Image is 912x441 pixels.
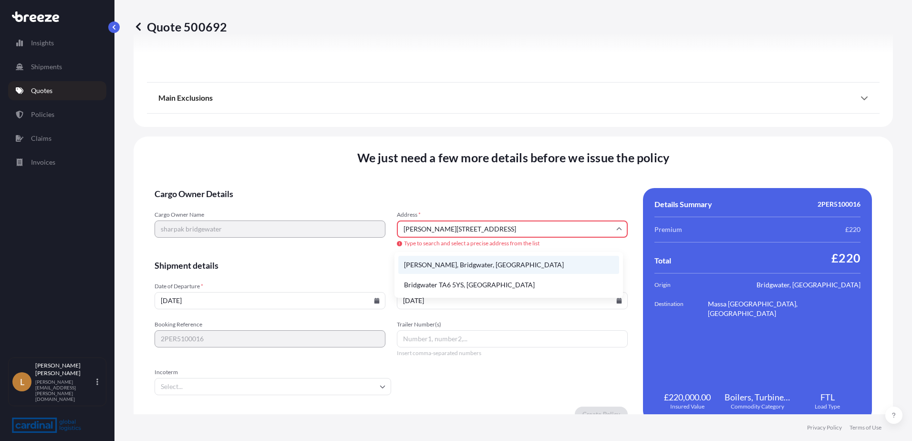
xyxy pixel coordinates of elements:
[155,368,391,376] span: Incoterm
[582,409,620,419] p: Create Policy
[8,33,106,52] a: Insights
[815,403,840,410] span: Load Type
[31,62,62,72] p: Shipments
[831,250,860,265] span: £220
[654,280,708,290] span: Origin
[8,129,106,148] a: Claims
[654,299,708,318] span: Destination
[575,407,628,422] button: Create Policy
[31,157,55,167] p: Invoices
[35,379,94,402] p: [PERSON_NAME][EMAIL_ADDRESS][PERSON_NAME][DOMAIN_NAME]
[31,38,54,48] p: Insights
[155,211,385,219] span: Cargo Owner Name
[845,225,860,234] span: £220
[398,256,619,274] li: [PERSON_NAME], Bridgwater, [GEOGRAPHIC_DATA]
[398,276,619,294] li: Bridgwater TA6 5YS, [GEOGRAPHIC_DATA]
[155,330,385,347] input: Your internal reference
[397,321,628,328] span: Trailer Number(s)
[731,403,784,410] span: Commodity Category
[807,424,842,431] a: Privacy Policy
[31,134,52,143] p: Claims
[818,199,860,209] span: 2PER5100016
[654,225,682,234] span: Premium
[654,199,712,209] span: Details Summary
[158,93,213,103] span: Main Exclusions
[8,57,106,76] a: Shipments
[397,220,628,238] input: Cargo owner address
[397,330,628,347] input: Number1, number2,...
[654,256,671,265] span: Total
[12,418,81,433] img: organization-logo
[397,292,628,309] input: dd/mm/yyyy
[664,391,711,403] span: £220,000.00
[134,19,227,34] p: Quote 500692
[708,299,860,318] span: Massa [GEOGRAPHIC_DATA], [GEOGRAPHIC_DATA]
[20,377,24,387] span: L
[31,86,52,95] p: Quotes
[820,391,835,403] span: FTL
[8,153,106,172] a: Invoices
[155,292,385,309] input: dd/mm/yyyy
[35,362,94,377] p: [PERSON_NAME] [PERSON_NAME]
[397,240,628,247] span: Type to search and select a precise address from the list
[8,105,106,124] a: Policies
[155,321,385,328] span: Booking Reference
[31,110,54,119] p: Policies
[158,86,868,109] div: Main Exclusions
[155,188,628,199] span: Cargo Owner Details
[155,260,628,271] span: Shipment details
[397,349,628,357] span: Insert comma-separated numbers
[670,403,705,410] span: Insured Value
[397,211,628,219] span: Address
[8,81,106,100] a: Quotes
[155,283,385,290] span: Date of Departure
[850,424,881,431] a: Terms of Use
[155,378,391,395] input: Select...
[725,391,791,403] span: Boilers, Turbines, Industrial Machinery and Mechanical Appliances
[357,150,670,165] span: We just need a few more details before we issue the policy
[757,280,860,290] span: Bridgwater, [GEOGRAPHIC_DATA]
